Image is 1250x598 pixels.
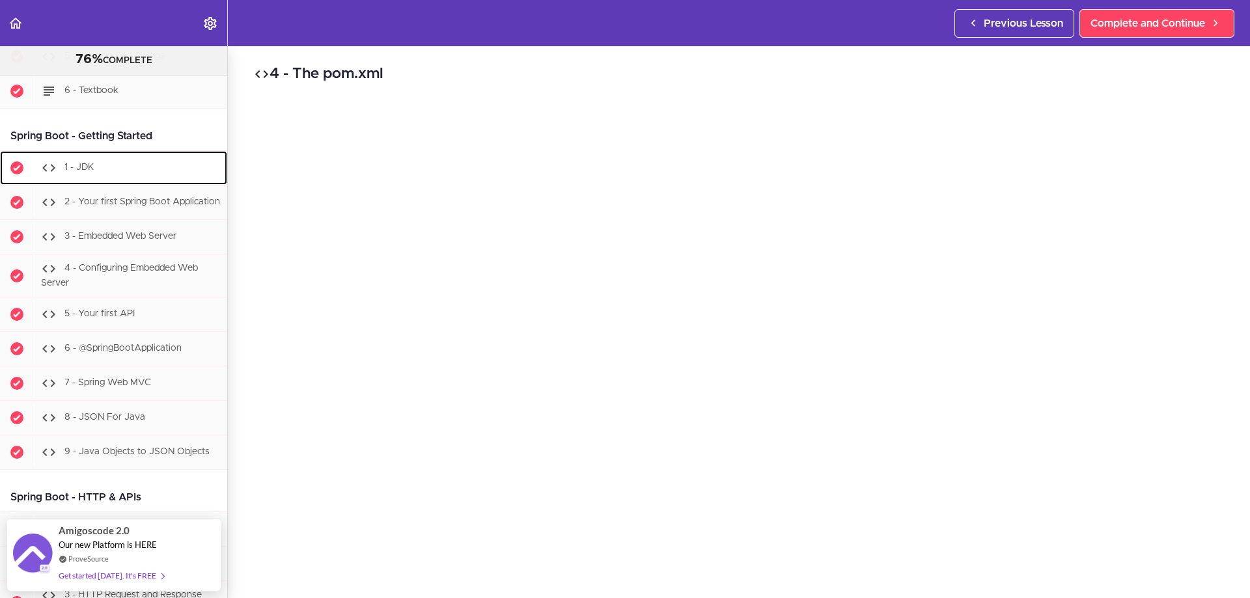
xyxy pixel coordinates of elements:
span: 76% [76,53,103,66]
span: 1 - JDK [64,163,94,172]
span: Amigoscode 2.0 [59,523,130,538]
span: 2 - Your first Spring Boot Application [64,197,220,206]
span: 3 - Embedded Web Server [64,232,176,241]
span: 5 - Your first API [64,310,135,319]
span: Previous Lesson [984,16,1063,31]
span: 6 - Textbook [64,86,118,95]
svg: Back to course curriculum [8,16,23,31]
span: Complete and Continue [1090,16,1205,31]
a: ProveSource [68,553,109,564]
svg: Settings Menu [202,16,218,31]
span: 6 - @SpringBootApplication [64,344,182,353]
h2: 4 - The pom.xml [254,63,1224,85]
div: Get started [DATE]. It's FREE [59,568,164,583]
span: 4 - Configuring Embedded Web Server [41,264,198,288]
span: 7 - Spring Web MVC [64,379,151,388]
a: Complete and Continue [1079,9,1234,38]
a: Previous Lesson [954,9,1074,38]
div: COMPLETE [16,51,211,68]
span: 8 - JSON For Java [64,413,145,422]
img: provesource social proof notification image [13,534,52,576]
span: Our new Platform is HERE [59,539,157,550]
span: 9 - Java Objects to JSON Objects [64,448,210,457]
